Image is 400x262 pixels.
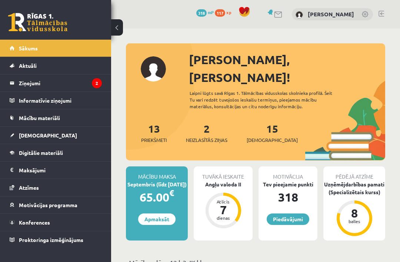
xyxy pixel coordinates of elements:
a: Sākums [10,40,102,57]
a: Atzīmes [10,179,102,196]
a: Apmaksāt [138,213,176,225]
span: Neizlasītās ziņas [186,136,227,144]
span: Konferences [19,219,50,226]
div: Motivācija [259,166,317,180]
img: Margarita Tišuņina [296,11,303,19]
div: dienas [212,216,234,220]
a: Informatīvie ziņojumi [10,92,102,109]
a: Mācību materiāli [10,109,102,126]
span: mP [208,9,214,15]
i: 2 [92,78,102,88]
span: Proktoringa izmēģinājums [19,236,83,243]
a: 15[DEMOGRAPHIC_DATA] [247,122,298,144]
span: Digitālie materiāli [19,149,63,156]
a: Angļu valoda II Atlicis 7 dienas [194,180,253,229]
div: [PERSON_NAME], [PERSON_NAME]! [189,51,385,86]
span: Mācību materiāli [19,115,60,121]
span: xp [226,9,231,15]
legend: Informatīvie ziņojumi [19,92,102,109]
a: 117 xp [215,9,235,15]
span: Motivācijas programma [19,202,77,208]
div: Tev pieejamie punkti [259,180,317,188]
a: [DEMOGRAPHIC_DATA] [10,127,102,144]
a: Konferences [10,214,102,231]
span: [DEMOGRAPHIC_DATA] [19,132,77,139]
div: Uzņēmējdarbības pamati (Specializētais kurss) [323,180,385,196]
a: Rīgas 1. Tālmācības vidusskola [8,13,67,31]
legend: Maksājumi [19,162,102,179]
span: Atzīmes [19,184,39,191]
div: Pēdējā atzīme [323,166,385,180]
div: Laipni lūgts savā Rīgas 1. Tālmācības vidusskolas skolnieka profilā. Šeit Tu vari redzēt tuvojošo... [190,90,345,110]
span: 117 [215,9,225,17]
div: Septembris (līdz [DATE]) [126,180,188,188]
a: Proktoringa izmēģinājums [10,231,102,248]
a: [PERSON_NAME] [308,10,354,18]
div: 8 [343,207,366,219]
span: € [169,188,174,198]
a: Piedāvājumi [267,213,309,225]
a: 2Neizlasītās ziņas [186,122,227,144]
legend: Ziņojumi [19,74,102,92]
a: 318 mP [196,9,214,15]
a: Aktuāli [10,57,102,74]
a: Digitālie materiāli [10,144,102,161]
div: Angļu valoda II [194,180,253,188]
span: 318 [196,9,207,17]
div: 65.00 [126,188,188,206]
span: Aktuāli [19,62,37,69]
div: 7 [212,204,234,216]
a: 13Priekšmeti [141,122,167,144]
a: Uzņēmējdarbības pamati (Specializētais kurss) 8 balles [323,180,385,237]
span: Priekšmeti [141,136,167,144]
div: balles [343,219,366,223]
div: Mācību maksa [126,166,188,180]
a: Ziņojumi2 [10,74,102,92]
a: Maksājumi [10,162,102,179]
span: [DEMOGRAPHIC_DATA] [247,136,298,144]
span: Sākums [19,45,38,52]
div: 318 [259,188,317,206]
div: Tuvākā ieskaite [194,166,253,180]
a: Motivācijas programma [10,196,102,213]
div: Atlicis [212,199,234,204]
